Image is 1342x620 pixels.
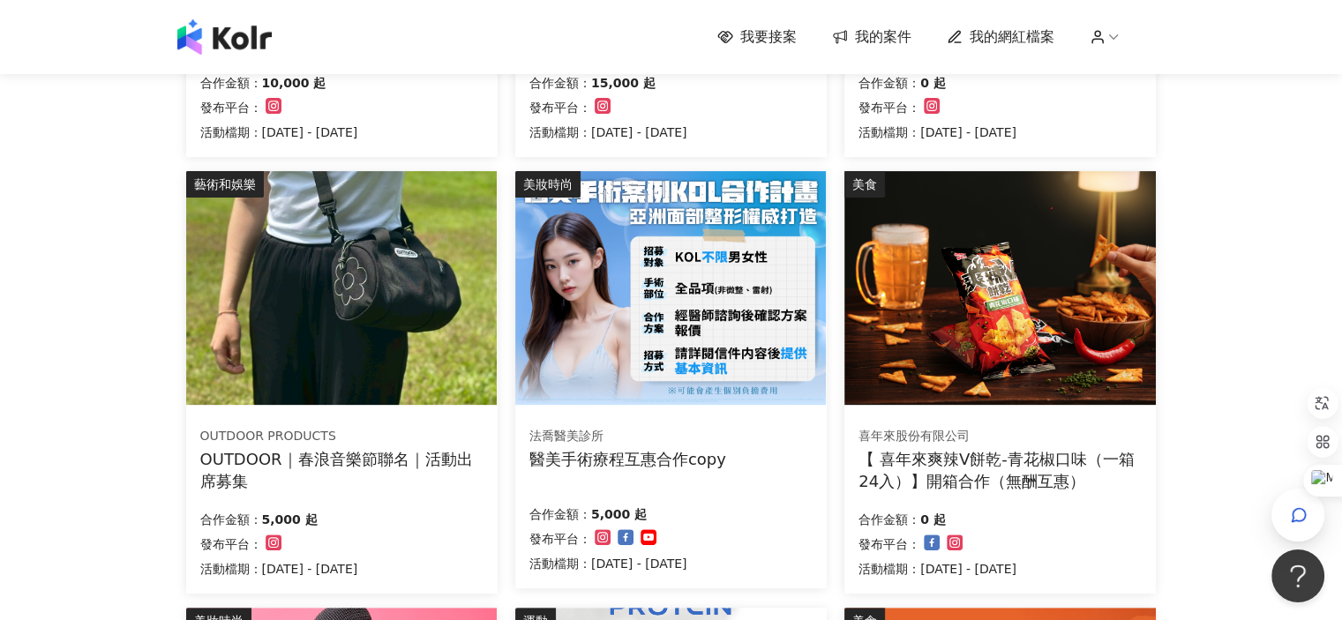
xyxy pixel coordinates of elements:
img: 喜年來爽辣V餅乾-青花椒口味（一箱24入） [844,171,1155,405]
p: 5,000 起 [262,509,318,530]
a: 我的案件 [832,27,911,47]
p: 活動檔期：[DATE] - [DATE] [858,558,1016,579]
p: 10,000 起 [262,72,326,93]
img: 春浪活動出席與合作貼文需求 [186,171,497,405]
a: 我的網紅檔案 [947,27,1054,47]
p: 活動檔期：[DATE] - [DATE] [200,122,358,143]
div: 法喬醫美診所 [529,428,726,445]
p: 活動檔期：[DATE] - [DATE] [858,122,1016,143]
div: OUTDOOR｜春浪音樂節聯名｜活動出席募集 [200,448,484,492]
p: 合作金額： [858,509,920,530]
p: 發布平台： [200,534,262,555]
img: 眼袋、隆鼻、隆乳、抽脂、墊下巴 [515,171,826,405]
div: OUTDOOR PRODUCTS [200,428,483,445]
p: 發布平台： [529,528,591,549]
iframe: Help Scout Beacon - Open [1271,549,1324,602]
p: 合作金額： [858,72,920,93]
p: 合作金額： [200,509,262,530]
p: 發布平台： [529,97,591,118]
div: 喜年來股份有限公司 [858,428,1141,445]
p: 合作金額： [529,72,591,93]
p: 合作金額： [529,504,591,525]
p: 0 起 [920,72,946,93]
span: 我要接案 [740,27,797,47]
a: 我要接案 [717,27,797,47]
p: 0 起 [920,509,946,530]
p: 發布平台： [200,97,262,118]
img: logo [177,19,272,55]
p: 合作金額： [200,72,262,93]
div: 美食 [844,171,885,198]
p: 活動檔期：[DATE] - [DATE] [529,122,687,143]
p: 活動檔期：[DATE] - [DATE] [529,553,687,574]
p: 5,000 起 [591,504,647,525]
span: 我的網紅檔案 [970,27,1054,47]
span: 我的案件 [855,27,911,47]
div: 美妝時尚 [515,171,581,198]
div: 醫美手術療程互惠合作copy [529,448,726,470]
p: 15,000 起 [591,72,656,93]
div: 藝術和娛樂 [186,171,264,198]
p: 發布平台： [858,97,920,118]
div: 【 喜年來爽辣V餅乾-青花椒口味（一箱24入）】開箱合作（無酬互惠） [858,448,1142,492]
p: 發布平台： [858,534,920,555]
p: 活動檔期：[DATE] - [DATE] [200,558,358,579]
